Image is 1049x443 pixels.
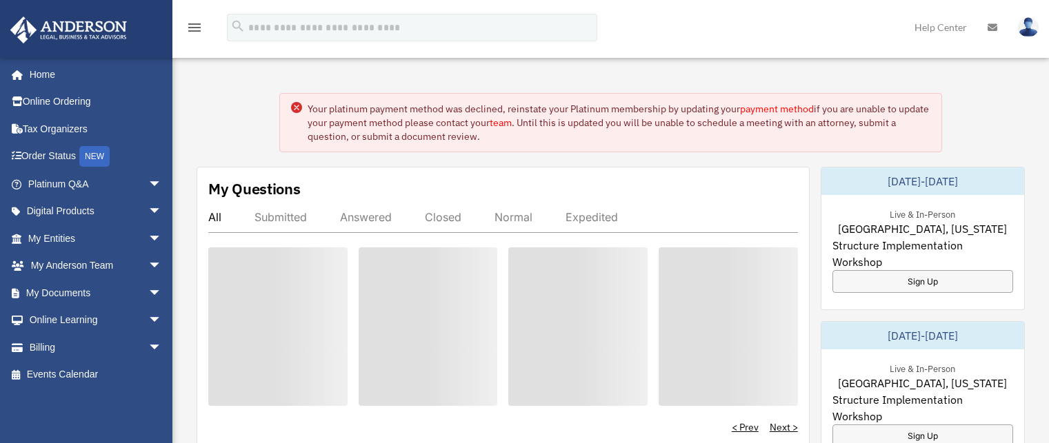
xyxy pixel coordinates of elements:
[490,116,512,129] a: team
[838,375,1007,391] span: [GEOGRAPHIC_DATA], [US_STATE]
[186,24,203,36] a: menu
[148,225,176,253] span: arrow_drop_down
[740,103,814,115] a: payment method
[10,333,183,361] a: Billingarrow_drop_down
[148,198,176,226] span: arrow_drop_down
[208,178,301,199] div: My Questions
[10,307,183,334] a: Online Learningarrow_drop_down
[821,322,1024,349] div: [DATE]-[DATE]
[10,115,183,143] a: Tax Organizers
[148,252,176,280] span: arrow_drop_down
[10,279,183,307] a: My Documentsarrow_drop_down
[79,146,110,167] div: NEW
[732,420,759,434] a: < Prev
[10,252,183,280] a: My Anderson Teamarrow_drop_down
[10,88,183,116] a: Online Ordering
[1018,17,1039,37] img: User Pic
[832,270,1013,293] a: Sign Up
[10,61,176,88] a: Home
[832,391,1013,424] span: Structure Implementation Workshop
[10,143,183,171] a: Order StatusNEW
[10,198,183,225] a: Digital Productsarrow_drop_down
[230,19,246,34] i: search
[148,333,176,362] span: arrow_drop_down
[821,167,1024,195] div: [DATE]-[DATE]
[6,17,131,43] img: Anderson Advisors Platinum Portal
[494,210,532,224] div: Normal
[148,307,176,335] span: arrow_drop_down
[425,210,461,224] div: Closed
[148,279,176,307] span: arrow_drop_down
[770,420,798,434] a: Next >
[566,210,618,224] div: Expedited
[208,210,221,224] div: All
[879,206,966,220] div: Live & In-Person
[148,170,176,198] span: arrow_drop_down
[10,361,183,389] a: Events Calendar
[308,102,930,143] div: Your platinum payment method was declined, reinstate your Platinum membership by updating your if...
[832,237,1013,270] span: Structure Implementation Workshop
[10,225,183,252] a: My Entitiesarrow_drop_down
[340,210,392,224] div: Answered
[879,360,966,375] div: Live & In-Person
[186,19,203,36] i: menu
[254,210,307,224] div: Submitted
[10,170,183,198] a: Platinum Q&Aarrow_drop_down
[838,220,1007,237] span: [GEOGRAPHIC_DATA], [US_STATE]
